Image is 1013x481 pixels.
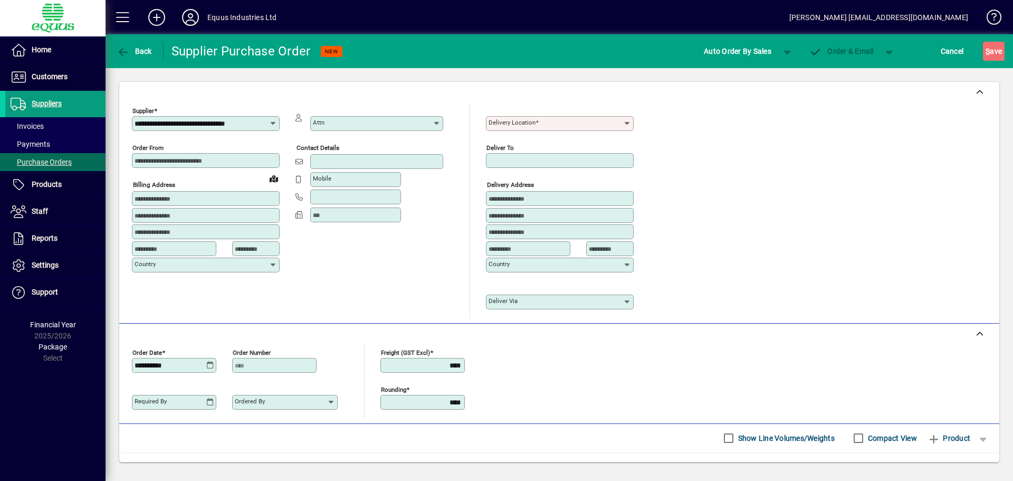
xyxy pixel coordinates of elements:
span: Purchase Orders [11,158,72,166]
div: Equus Industries Ltd [207,9,277,26]
span: Home [32,45,51,54]
button: Product [922,429,976,448]
span: Cancel [941,43,964,60]
app-page-header-button: Back [106,42,164,61]
div: [PERSON_NAME] [EMAIL_ADDRESS][DOMAIN_NAME] [789,9,968,26]
span: S [986,47,990,55]
a: Products [5,172,106,198]
a: Purchase Orders [5,153,106,171]
mat-label: Country [489,260,510,268]
a: Invoices [5,117,106,135]
mat-label: Deliver via [489,297,518,305]
span: Auto Order By Sales [704,43,771,60]
mat-label: Required by [135,398,167,405]
span: Payments [11,140,50,148]
span: Reports [32,234,58,242]
mat-label: Mobile [313,175,331,182]
button: Save [983,42,1005,61]
span: Staff [32,207,48,215]
mat-label: Ordered by [235,398,265,405]
a: Knowledge Base [979,2,1000,36]
mat-label: Delivery Location [489,119,536,126]
span: Settings [32,261,59,269]
span: Suppliers [32,99,62,108]
mat-label: Country [135,260,156,268]
mat-label: Rounding [381,385,406,393]
span: Invoices [11,122,44,130]
mat-label: Order number [233,348,271,356]
button: Profile [174,8,207,27]
mat-label: Freight (GST excl) [381,348,430,356]
div: Supplier Purchase Order [171,43,311,60]
span: Customers [32,72,68,81]
a: View on map [265,170,282,187]
span: Support [32,288,58,296]
label: Show Line Volumes/Weights [736,433,835,444]
mat-label: Supplier [132,107,154,115]
button: Order & Email [804,42,879,61]
mat-label: Order date [132,348,162,356]
mat-label: Attn [313,119,324,126]
label: Compact View [866,433,917,444]
a: Settings [5,252,106,279]
a: Reports [5,225,106,252]
span: Package [39,343,67,351]
button: Cancel [938,42,967,61]
mat-label: Deliver To [486,144,514,152]
span: Order & Email [809,47,874,55]
a: Staff [5,199,106,225]
mat-label: Order from [132,144,164,152]
span: NEW [325,48,338,55]
span: Product [928,430,970,447]
a: Support [5,279,106,306]
button: Back [114,42,155,61]
span: Back [117,47,152,55]
a: Payments [5,135,106,153]
span: Financial Year [30,320,76,329]
button: Add [140,8,174,27]
button: Auto Order By Sales [699,42,777,61]
span: ave [986,43,1002,60]
a: Customers [5,64,106,90]
a: Home [5,37,106,63]
span: Products [32,180,62,188]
